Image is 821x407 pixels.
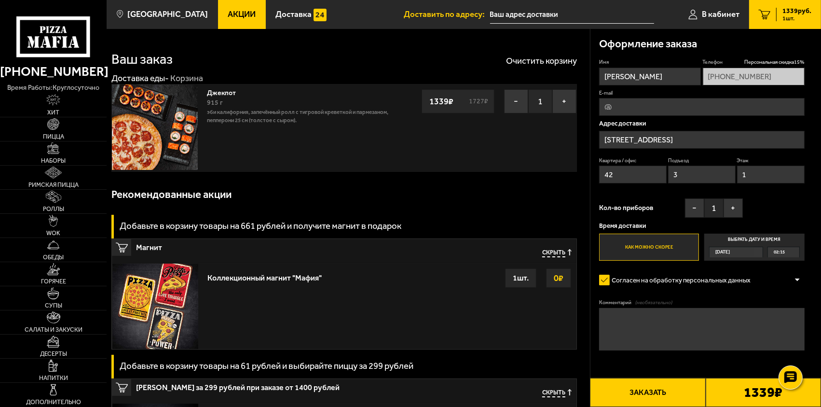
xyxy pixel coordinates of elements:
[599,120,805,126] p: Адрес доставки
[136,239,415,252] span: Магнит
[528,89,552,113] span: 1
[702,10,739,18] span: В кабинет
[45,303,62,309] span: Супы
[599,223,805,229] p: Время доставки
[506,56,577,65] button: Очистить корзину
[207,86,245,97] a: Джекпот
[208,268,322,282] div: Коллекционный магнит "Мафия"
[207,108,396,125] p: Эби Калифорния, Запечённый ролл с тигровой креветкой и пармезаном, Пепперони 25 см (толстое с сыр...
[505,268,536,288] div: 1 шт.
[404,10,490,18] span: Доставить по адресу:
[43,134,64,140] span: Пицца
[111,189,232,200] h3: Рекомендованные акции
[599,39,697,49] h3: Оформление заказа
[136,379,415,392] span: [PERSON_NAME] за 299 рублей при заказе от 1400 рублей
[599,234,699,261] label: Как можно скорее
[599,271,759,288] label: Согласен на обработку персональных данных
[744,386,782,399] b: 1339 ₽
[715,247,730,257] span: [DATE]
[542,249,572,257] button: Скрыть
[490,6,654,24] input: Ваш адрес доставки
[599,299,805,307] label: Комментарий
[745,59,805,66] span: Персональная скидка 15 %
[636,299,673,307] span: (необязательно)
[120,362,413,371] h3: Добавьте в корзину товары на 61 рублей и выбирайте пиццу за 299 рублей
[599,59,701,66] label: Имя
[43,206,64,212] span: Роллы
[467,98,489,105] s: 1727 ₽
[26,399,81,406] span: Дополнительно
[504,89,528,113] button: −
[314,9,327,22] img: 15daf4d41897b9f0e9f617042186c801.svg
[127,10,208,18] span: [GEOGRAPHIC_DATA]
[703,59,805,66] label: Телефон
[704,234,804,261] label: Выбрать дату и время
[275,10,312,18] span: Доставка
[111,73,169,84] a: Доставка еды-
[703,68,805,85] input: +7 (
[25,327,82,333] span: Салаты и закуски
[737,157,805,165] label: Этаж
[427,92,456,111] strong: 1339 ₽
[41,279,66,285] span: Горячее
[599,205,653,211] span: Кол-во приборов
[782,8,811,14] span: 1339 руб.
[542,389,572,397] button: Скрыть
[782,15,811,21] span: 1 шт.
[228,10,256,18] span: Акции
[47,110,59,116] span: Хит
[542,249,565,257] span: Скрыть
[43,254,64,261] span: Обеды
[599,98,805,116] input: @
[28,182,79,188] span: Римская пицца
[112,263,576,349] a: Коллекционный магнит "Мафия"0₽1шт.
[111,53,173,66] h1: Ваш заказ
[40,351,67,357] span: Десерты
[552,89,576,113] button: +
[46,230,60,237] span: WOK
[551,269,566,287] strong: 0 ₽
[599,68,701,85] input: Имя
[599,90,805,97] label: E-mail
[668,157,736,165] label: Подъезд
[685,198,704,218] button: −
[490,6,654,24] span: Гранитная улица, 16
[120,222,401,231] h3: Добавьте в корзину товары на 661 рублей и получите магнит в подарок
[704,198,724,218] span: 1
[41,158,66,164] span: Наборы
[724,198,743,218] button: +
[170,73,203,84] div: Корзина
[599,157,667,165] label: Квартира / офис
[774,247,785,257] span: 02:15
[207,98,223,107] span: 915 г
[590,378,705,407] button: Заказать
[542,389,565,397] span: Скрыть
[39,375,68,381] span: Напитки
